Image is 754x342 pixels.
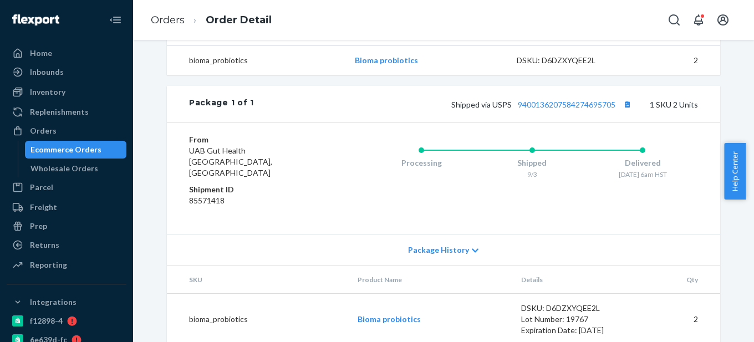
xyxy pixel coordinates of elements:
[366,157,477,169] div: Processing
[7,236,126,254] a: Returns
[629,46,720,75] td: 2
[167,266,349,294] th: SKU
[7,178,126,196] a: Parcel
[25,141,127,159] a: Ecommerce Orders
[151,14,185,26] a: Orders
[30,144,101,155] div: Ecommerce Orders
[189,146,272,177] span: UAB Gut Health [GEOGRAPHIC_DATA], [GEOGRAPHIC_DATA]
[451,100,634,109] span: Shipped via USPS
[408,244,469,256] span: Package History
[142,4,281,37] ol: breadcrumbs
[189,134,322,145] dt: From
[206,14,272,26] a: Order Detail
[30,163,98,174] div: Wholesale Orders
[7,293,126,311] button: Integrations
[521,314,625,325] div: Lot Number: 19767
[517,55,621,66] div: DSKU: D6DZXYQEE2L
[30,221,47,232] div: Prep
[7,217,126,235] a: Prep
[7,103,126,121] a: Replenishments
[189,184,322,195] dt: Shipment ID
[663,9,685,31] button: Open Search Box
[349,266,512,294] th: Product Name
[254,97,698,111] div: 1 SKU 2 Units
[167,46,346,75] td: bioma_probiotics
[7,63,126,81] a: Inbounds
[30,67,64,78] div: Inbounds
[30,315,63,326] div: f12898-4
[104,9,126,31] button: Close Navigation
[30,297,77,308] div: Integrations
[358,314,421,324] a: Bioma probiotics
[7,44,126,62] a: Home
[7,256,126,274] a: Reporting
[687,9,710,31] button: Open notifications
[587,157,698,169] div: Delivered
[521,325,625,336] div: Expiration Date: [DATE]
[712,9,734,31] button: Open account menu
[7,198,126,216] a: Freight
[30,86,65,98] div: Inventory
[587,170,698,179] div: [DATE] 6am HST
[477,157,588,169] div: Shipped
[7,83,126,101] a: Inventory
[25,160,127,177] a: Wholesale Orders
[512,266,634,294] th: Details
[189,97,254,111] div: Package 1 of 1
[7,312,126,330] a: f12898-4
[12,14,59,25] img: Flexport logo
[634,266,720,294] th: Qty
[724,143,746,200] button: Help Center
[30,182,53,193] div: Parcel
[620,97,634,111] button: Copy tracking number
[355,55,418,65] a: Bioma probiotics
[30,125,57,136] div: Orders
[30,48,52,59] div: Home
[477,170,588,179] div: 9/3
[518,100,615,109] a: 9400136207584274695705
[30,259,67,270] div: Reporting
[521,303,625,314] div: DSKU: D6DZXYQEE2L
[30,239,59,251] div: Returns
[7,122,126,140] a: Orders
[189,195,322,206] dd: 85571418
[30,106,89,118] div: Replenishments
[30,202,57,213] div: Freight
